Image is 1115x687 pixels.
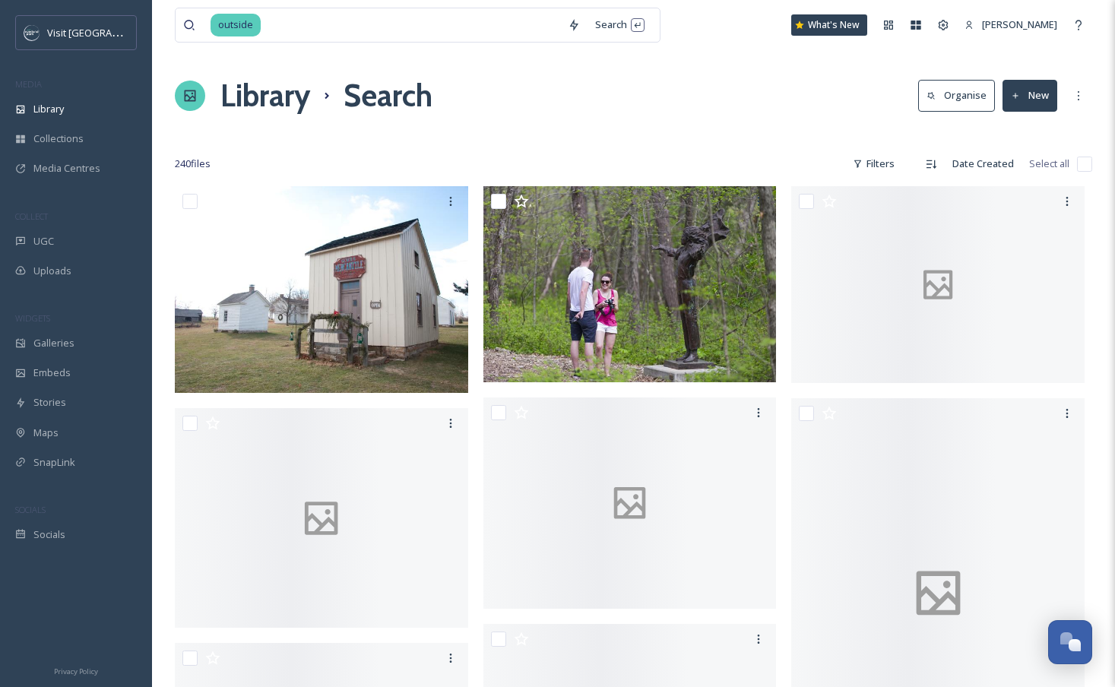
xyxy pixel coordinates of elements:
a: Library [220,73,310,119]
a: What's New [791,14,867,36]
a: Privacy Policy [54,661,98,679]
span: Privacy Policy [54,666,98,676]
span: SOCIALS [15,504,46,515]
span: MEDIA [15,78,42,90]
button: New [1003,80,1057,111]
button: Open Chat [1048,620,1092,664]
div: Filters [845,149,902,179]
span: UGC [33,234,54,249]
span: Embeds [33,366,71,380]
span: Uploads [33,264,71,278]
span: Select all [1029,157,1069,171]
span: WIDGETS [15,312,50,324]
span: COLLECT [15,211,48,222]
img: Town 3.JPG [175,186,468,393]
span: 240 file s [175,157,211,171]
div: Date Created [945,149,1022,179]
span: Stories [33,395,66,410]
span: Galleries [33,336,74,350]
span: Socials [33,527,65,542]
span: Library [33,102,64,116]
img: c3es6xdrejuflcaqpovn.png [24,25,40,40]
span: Visit [GEOGRAPHIC_DATA] [47,25,165,40]
span: Maps [33,426,59,440]
div: Search [588,10,652,40]
span: Media Centres [33,161,100,176]
span: [PERSON_NAME] [982,17,1057,31]
a: [PERSON_NAME] [957,10,1065,40]
h1: Search [344,73,432,119]
span: SnapLink [33,455,75,470]
img: Arboretum_photography_sculpture.jpg [483,186,777,382]
a: Organise [918,80,1003,111]
span: outside [211,14,261,36]
span: Collections [33,131,84,146]
button: Organise [918,80,995,111]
